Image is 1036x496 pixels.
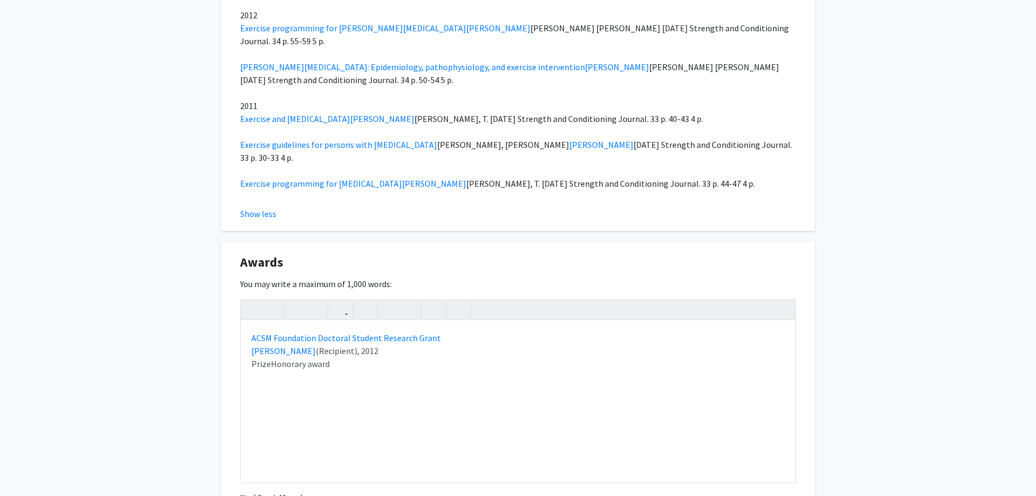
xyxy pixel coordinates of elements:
a: Exercise guidelines for persons with [MEDICAL_DATA] [240,139,437,150]
span: Awards [240,253,283,272]
label: You may write a maximum of 1,000 words: [240,277,392,290]
button: Show less [240,207,276,220]
a: Exercise programming for [MEDICAL_DATA] [240,178,402,189]
iframe: Chat [8,447,46,488]
button: Fullscreen [774,300,793,319]
button: Insert horizontal rule [449,300,468,319]
button: Emphasis (Ctrl + I) [262,300,281,319]
a: [PERSON_NAME] [585,62,649,72]
a: Exercise programming for [PERSON_NAME][MEDICAL_DATA] [240,23,466,33]
a: [PERSON_NAME] [251,345,316,356]
button: Subscript [306,300,325,319]
a: [PERSON_NAME][MEDICAL_DATA]: Epidemiology, pathophysiology, and exercise intervention [240,62,585,72]
button: Ordered list [399,300,418,319]
button: Link [331,300,350,319]
a: [PERSON_NAME] [350,113,414,124]
a: Exercise and [MEDICAL_DATA] [240,113,350,124]
div: Note to users with screen readers: Please deactivate our accessibility plugin for this page as it... [241,321,795,483]
button: Remove format [424,300,443,319]
a: ACSM Foundation Doctoral Student Research Grant [251,332,441,343]
button: Superscript [287,300,306,319]
a: [PERSON_NAME] [402,178,466,189]
button: Unordered list [380,300,399,319]
button: Strong (Ctrl + B) [243,300,262,319]
button: Insert Image [356,300,374,319]
a: [PERSON_NAME] [569,139,633,150]
a: [PERSON_NAME] [466,23,530,33]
